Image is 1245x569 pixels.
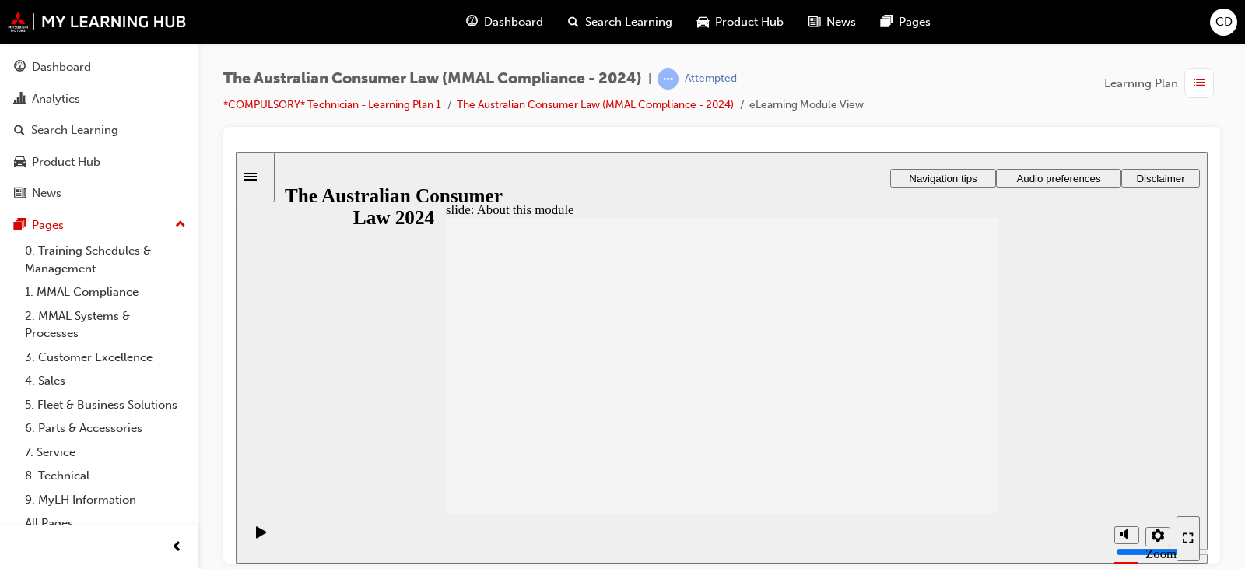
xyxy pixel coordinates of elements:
[6,179,192,208] a: News
[466,12,478,32] span: guage-icon
[6,116,192,145] a: Search Learning
[899,13,931,31] span: Pages
[6,50,192,211] button: DashboardAnalyticsSearch LearningProduct HubNews
[715,13,784,31] span: Product Hub
[886,17,964,36] button: Disclaimer
[1215,13,1233,31] span: CD
[171,538,183,557] span: prev-icon
[780,21,864,33] span: Audio preferences
[14,124,25,138] span: search-icon
[19,441,192,465] a: 7. Service
[868,6,943,38] a: pages-iconPages
[879,374,903,392] button: Mute (Ctrl+Alt+M)
[697,12,709,32] span: car-icon
[826,13,856,31] span: News
[457,98,734,111] a: The Australian Consumer Law (MMAL Compliance - 2024)
[658,68,679,90] span: learningRecordVerb_ATTEMPT-icon
[881,12,893,32] span: pages-icon
[941,361,964,412] nav: slide navigation
[223,98,441,111] a: *COMPULSORY* Technician - Learning Plan 1
[175,215,186,235] span: up-icon
[760,17,886,36] button: Audio preferences
[19,488,192,512] a: 9. MyLH Information
[941,364,964,409] button: Enter full-screen (Ctrl+Alt+F)
[14,93,26,107] span: chart-icon
[19,369,192,393] a: 4. Sales
[19,393,192,417] a: 5. Fleet & Business Solutions
[1104,75,1178,93] span: Learning Plan
[32,184,61,202] div: News
[31,121,118,139] div: Search Learning
[808,12,820,32] span: news-icon
[1210,9,1237,36] button: CD
[900,21,949,33] span: Disclaimer
[8,374,34,400] button: Play (Ctrl+Alt+P)
[568,12,579,32] span: search-icon
[454,6,556,38] a: guage-iconDashboard
[910,375,935,395] button: Settings
[871,361,933,412] div: misc controls
[19,280,192,304] a: 1. MMAL Compliance
[32,153,100,171] div: Product Hub
[6,211,192,240] button: Pages
[585,13,672,31] span: Search Learning
[484,13,543,31] span: Dashboard
[648,70,651,88] span: |
[32,90,80,108] div: Analytics
[685,6,796,38] a: car-iconProduct Hub
[880,394,980,406] input: volume
[19,464,192,488] a: 8. Technical
[6,85,192,114] a: Analytics
[19,416,192,441] a: 6. Parts & Accessories
[556,6,685,38] a: search-iconSearch Learning
[19,511,192,536] a: All Pages
[1194,74,1205,93] span: list-icon
[6,148,192,177] a: Product Hub
[32,58,91,76] div: Dashboard
[685,72,737,86] div: Attempted
[8,12,187,32] img: mmal
[6,53,192,82] a: Dashboard
[19,239,192,280] a: 0. Training Schedules & Management
[14,219,26,233] span: pages-icon
[14,187,26,201] span: news-icon
[910,395,941,441] label: Zoom to fit
[19,304,192,346] a: 2. MMAL Systems & Processes
[673,21,741,33] span: Navigation tips
[1104,68,1220,98] button: Learning Plan
[32,216,64,234] div: Pages
[654,17,760,36] button: Navigation tips
[223,70,642,88] span: The Australian Consumer Law (MMAL Compliance - 2024)
[749,97,864,114] li: eLearning Module View
[14,156,26,170] span: car-icon
[796,6,868,38] a: news-iconNews
[14,61,26,75] span: guage-icon
[19,346,192,370] a: 3. Customer Excellence
[8,361,34,412] div: playback controls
